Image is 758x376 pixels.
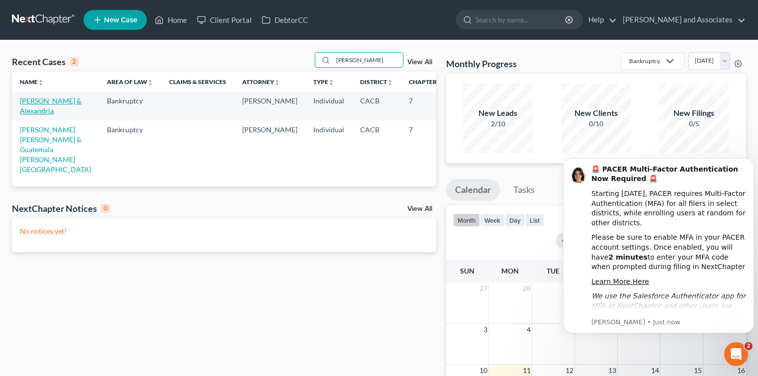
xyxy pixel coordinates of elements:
span: New Case [104,16,137,24]
a: Calendar [446,179,500,201]
a: View All [407,205,432,212]
input: Search by name... [475,10,567,29]
span: Tue [547,267,560,275]
th: Claims & Services [161,72,234,92]
span: 4 [526,324,532,336]
div: New Leads [463,107,533,119]
a: Help [583,11,617,29]
td: [PERSON_NAME] [234,92,305,120]
div: 0/10 [561,119,631,129]
button: month [453,213,480,227]
a: Attorneyunfold_more [242,78,280,86]
i: unfold_more [387,80,393,86]
div: 0 [101,204,110,213]
td: Bankruptcy [99,92,161,120]
a: [PERSON_NAME] and Associates [618,11,746,29]
td: CACB [352,92,401,120]
td: 7 [401,120,451,179]
div: New Filings [659,107,729,119]
button: list [525,213,544,227]
a: DebtorCC [257,11,313,29]
button: day [505,213,525,227]
a: Nameunfold_more [20,78,44,86]
div: New Clients [561,107,631,119]
a: Districtunfold_more [360,78,393,86]
input: Search by name... [333,53,403,67]
a: [PERSON_NAME] & Alexandria [20,96,82,115]
i: unfold_more [328,80,334,86]
td: 7 [401,92,451,120]
a: Chapterunfold_more [409,78,443,86]
a: View All [407,59,432,66]
td: [PERSON_NAME] [234,120,305,179]
a: Home [150,11,192,29]
td: CACB [352,120,401,179]
td: Individual [305,92,352,120]
td: Individual [305,120,352,179]
span: 2 [745,342,753,350]
div: NextChapter Notices [12,202,110,214]
iframe: Intercom live chat [724,342,748,366]
h3: Monthly Progress [446,58,517,70]
i: unfold_more [274,80,280,86]
p: No notices yet! [20,226,428,236]
a: Typeunfold_more [313,78,334,86]
span: Mon [501,267,519,275]
span: 27 [478,282,488,294]
iframe: Intercom notifications message [559,143,758,349]
a: Area of Lawunfold_more [107,78,153,86]
a: [PERSON_NAME] [PERSON_NAME] & Guatemala [PERSON_NAME][GEOGRAPHIC_DATA] [20,125,91,174]
span: 28 [522,282,532,294]
div: 2 [70,57,79,66]
div: Recent Cases [12,56,79,68]
div: 0/5 [659,119,729,129]
td: Bankruptcy [99,120,161,179]
a: Client Portal [192,11,257,29]
span: Sun [460,267,474,275]
span: 3 [482,324,488,336]
div: 2/10 [463,119,533,129]
i: unfold_more [147,80,153,86]
button: week [480,213,505,227]
i: unfold_more [38,80,44,86]
a: Tasks [504,179,544,201]
div: Bankruptcy [629,57,660,65]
